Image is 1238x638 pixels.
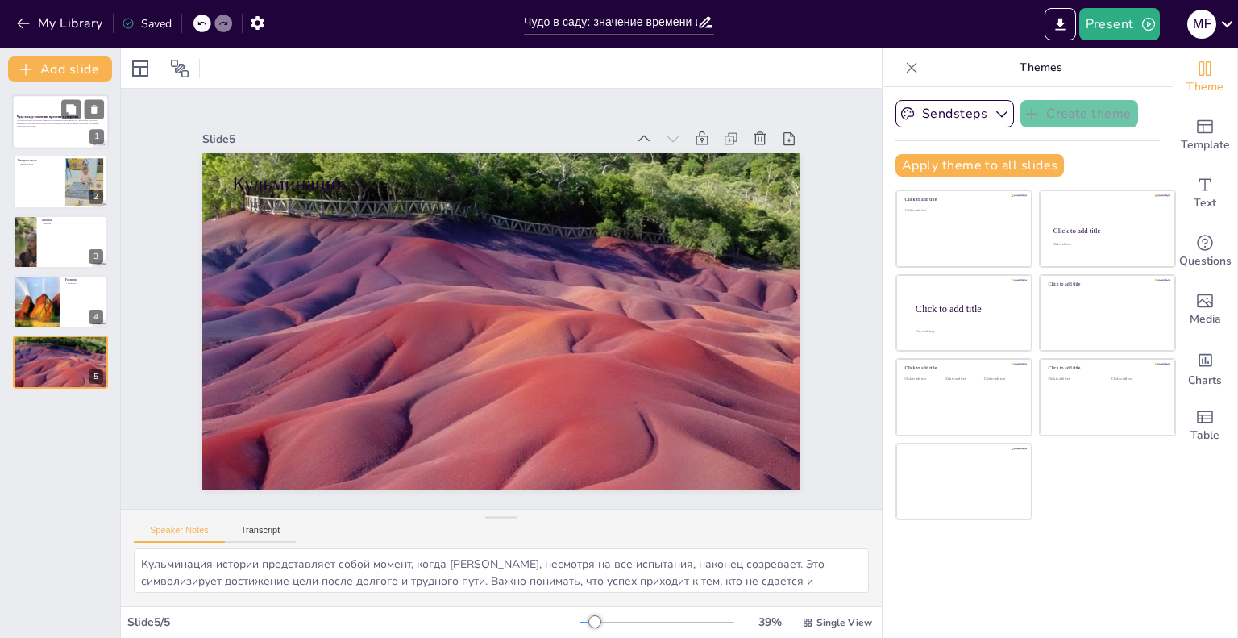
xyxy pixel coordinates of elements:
[18,342,103,345] p: Кульминация
[134,548,869,593] textarea: Кульминация истории представляет собой момент, когда [PERSON_NAME], несмотря на все испытания, на...
[17,119,104,124] p: Эта презентация расскажет о важности терпения и настойчивости, используя метафору маленького ябло...
[127,615,580,630] div: Slide 5 / 5
[1194,194,1216,212] span: Text
[17,125,104,128] p: Generated with [URL]
[170,59,189,78] span: Position
[1173,106,1237,165] div: Add ready made slides
[1187,10,1216,39] div: M F
[18,162,60,165] p: Вводная часть
[816,616,872,629] span: Single View
[1173,281,1237,339] div: Add images, graphics, shapes or video
[916,329,1017,332] div: Click to add body
[225,525,297,543] button: Transcript
[127,56,153,81] div: Layout
[17,115,78,118] strong: Чудо в саду: значение времени и упорства
[89,310,103,324] div: 4
[1049,377,1099,382] div: Click to add text
[89,249,103,264] div: 3
[89,130,104,144] div: 1
[276,94,796,286] p: Кульминация
[905,377,941,382] div: Click to add text
[41,218,103,223] p: Завязка
[1190,311,1221,328] span: Media
[1179,252,1232,270] span: Questions
[13,215,108,269] div: 3
[1190,427,1219,444] span: Table
[13,275,108,328] div: 4
[750,615,789,630] div: 39 %
[1173,339,1237,397] div: Add charts and graphs
[12,10,110,36] button: My Library
[18,338,103,343] p: Кульминация
[1188,372,1222,390] span: Charts
[1173,397,1237,455] div: Add a table
[18,158,60,163] p: Вводная часть
[65,277,103,282] p: Развитие
[1020,100,1138,127] button: Create theme
[1049,281,1164,287] div: Click to add title
[13,336,108,389] div: 5
[89,369,103,384] div: 5
[1053,243,1160,246] div: Click to add text
[524,10,697,34] input: Insert title
[41,222,103,225] p: Завязка
[13,155,108,208] div: 2
[1173,48,1237,106] div: Change the overall theme
[905,209,1020,213] div: Click to add text
[1173,223,1237,281] div: Get real-time input from your audience
[905,365,1020,371] div: Click to add title
[916,302,1019,314] div: Click to add title
[89,190,103,204] div: 2
[8,56,112,82] button: Add slide
[895,154,1064,177] button: Apply theme to all slides
[1173,165,1237,223] div: Add text boxes
[1045,8,1076,40] button: Export to PowerPoint
[61,99,81,119] button: Duplicate Slide
[134,525,225,543] button: Speaker Notes
[122,16,172,31] div: Saved
[1049,365,1164,371] div: Click to add title
[945,377,981,382] div: Click to add text
[12,94,109,149] div: 1
[65,282,103,286] p: Развитие
[264,47,672,192] div: Slide 5
[1187,8,1216,40] button: M F
[895,100,1014,127] button: Sendsteps
[924,48,1157,87] p: Themes
[1111,377,1162,382] div: Click to add text
[271,119,788,303] p: Кульминация
[984,377,1020,382] div: Click to add text
[1186,78,1223,96] span: Theme
[1181,136,1230,154] span: Template
[1079,8,1160,40] button: Present
[85,99,104,119] button: Delete Slide
[1053,227,1161,235] div: Click to add title
[905,197,1020,202] div: Click to add title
